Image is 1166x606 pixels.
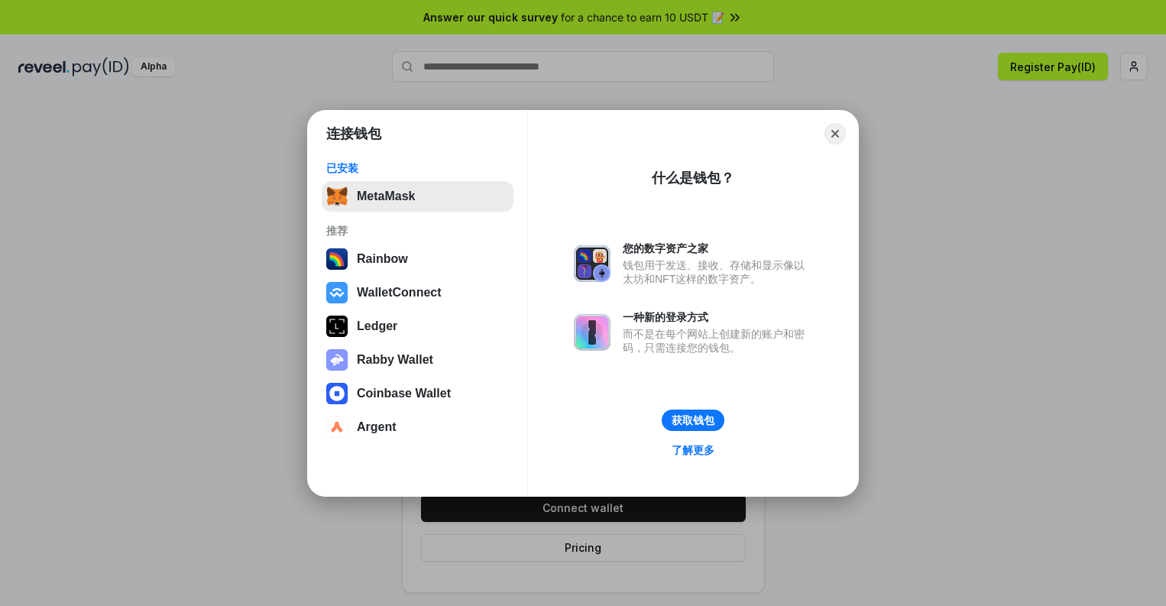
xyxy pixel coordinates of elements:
div: Rabby Wallet [357,353,433,367]
button: Close [824,123,846,144]
button: Ledger [322,311,513,342]
button: Argent [322,412,513,442]
a: 了解更多 [662,440,724,460]
h1: 连接钱包 [326,125,381,143]
div: 什么是钱包？ [652,169,734,187]
div: 获取钱包 [672,413,714,427]
button: MetaMask [322,181,513,212]
img: svg+xml,%3Csvg%20fill%3D%22none%22%20height%3D%2233%22%20viewBox%3D%220%200%2035%2033%22%20width%... [326,186,348,207]
img: svg+xml,%3Csvg%20xmlns%3D%22http%3A%2F%2Fwww.w3.org%2F2000%2Fsvg%22%20fill%3D%22none%22%20viewBox... [574,314,611,351]
img: svg+xml,%3Csvg%20width%3D%2228%22%20height%3D%2228%22%20viewBox%3D%220%200%2028%2028%22%20fill%3D... [326,416,348,438]
div: 已安装 [326,161,509,175]
button: Coinbase Wallet [322,378,513,409]
div: MetaMask [357,190,415,203]
div: Coinbase Wallet [357,387,451,400]
img: svg+xml,%3Csvg%20xmlns%3D%22http%3A%2F%2Fwww.w3.org%2F2000%2Fsvg%22%20fill%3D%22none%22%20viewBox... [574,245,611,282]
div: 钱包用于发送、接收、存储和显示像以太坊和NFT这样的数字资产。 [623,258,812,286]
img: svg+xml,%3Csvg%20xmlns%3D%22http%3A%2F%2Fwww.w3.org%2F2000%2Fsvg%22%20width%3D%2228%22%20height%3... [326,316,348,337]
button: Rabby Wallet [322,345,513,375]
button: Rainbow [322,244,513,274]
img: svg+xml,%3Csvg%20xmlns%3D%22http%3A%2F%2Fwww.w3.org%2F2000%2Fsvg%22%20fill%3D%22none%22%20viewBox... [326,349,348,371]
div: 您的数字资产之家 [623,241,812,255]
div: Argent [357,420,397,434]
div: 而不是在每个网站上创建新的账户和密码，只需连接您的钱包。 [623,327,812,355]
img: svg+xml,%3Csvg%20width%3D%2228%22%20height%3D%2228%22%20viewBox%3D%220%200%2028%2028%22%20fill%3D... [326,282,348,303]
button: 获取钱包 [662,410,724,431]
div: Rainbow [357,252,408,266]
div: 推荐 [326,224,509,238]
div: WalletConnect [357,286,442,300]
div: Ledger [357,319,397,333]
img: svg+xml,%3Csvg%20width%3D%2228%22%20height%3D%2228%22%20viewBox%3D%220%200%2028%2028%22%20fill%3D... [326,383,348,404]
button: WalletConnect [322,277,513,308]
img: svg+xml,%3Csvg%20width%3D%22120%22%20height%3D%22120%22%20viewBox%3D%220%200%20120%20120%22%20fil... [326,248,348,270]
div: 一种新的登录方式 [623,310,812,324]
div: 了解更多 [672,443,714,457]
